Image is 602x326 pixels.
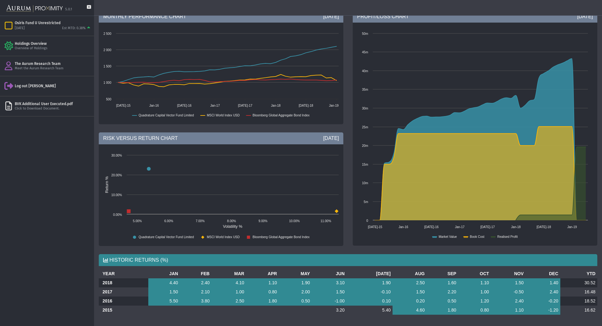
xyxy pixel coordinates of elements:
text: 30m [362,107,368,110]
text: 0.00% [113,213,122,216]
td: 2.40 [180,278,212,287]
th: YEAR [99,269,148,278]
div: Meet the Aurum Research Team [15,66,92,71]
td: 1.40 [525,278,560,287]
text: Jan-19 [567,225,577,229]
div: HISTORIC RETURNS (%) [99,254,597,266]
text: Realised Profit [497,235,518,238]
text: Jan-16 [399,225,408,229]
th: AUG [393,269,426,278]
div: Overview of Holdings [15,46,92,51]
td: 1.10 [246,278,279,287]
th: OCT [458,269,491,278]
td: -0.50 [491,287,525,297]
td: -1.20 [525,306,560,315]
text: 20m [362,144,368,147]
th: MAR [211,269,246,278]
td: 1.60 [426,278,458,287]
text: 45m [362,51,368,54]
td: 1.80 [426,306,458,315]
td: 0.10 [346,297,393,306]
div: Holdings Overview [15,41,92,46]
div: [DATE] [323,135,339,142]
text: [DATE]-16 [177,104,192,107]
text: MSCI World Index USD [207,235,240,239]
text: 7.00% [196,219,204,223]
td: 1.10 [458,278,491,287]
th: 2017 [99,287,148,297]
div: Click to Download Document. [15,106,92,111]
text: Jan-17 [455,225,465,229]
td: -1.00 [312,297,346,306]
div: The Aurum Research Team [15,61,92,66]
td: 16.62 [560,306,597,315]
th: YTD [560,269,597,278]
td: 1.50 [393,287,426,297]
text: [DATE]-18 [299,104,313,107]
th: APR [246,269,279,278]
td: 0.80 [458,306,491,315]
text: 10m [362,181,368,185]
text: 30.00% [111,154,122,157]
text: 9.00% [259,219,267,223]
td: 1.90 [279,278,312,287]
text: Jan-17 [210,104,220,107]
td: 4.60 [393,306,426,315]
div: PROFIT/LOSS CHART [353,11,597,23]
td: 30.52 [560,278,597,287]
td: 2.50 [211,297,246,306]
th: NOV [491,269,525,278]
td: 1.80 [246,297,279,306]
td: 3.80 [180,297,212,306]
th: FEB [180,269,212,278]
th: JUN [312,269,346,278]
td: 1.10 [491,306,525,315]
text: 500 [106,98,111,101]
td: 4.40 [148,278,180,287]
text: 5m [364,200,368,204]
td: 2.10 [180,287,212,297]
td: -0.10 [346,287,393,297]
td: 1.50 [491,278,525,287]
text: 20.00% [111,174,122,177]
text: MSCI World Index USD [207,114,240,117]
td: 1.90 [346,278,393,287]
img: Aurum-Proximity%20white.svg [6,2,63,16]
td: 1.20 [458,297,491,306]
th: SEP [426,269,458,278]
text: 5.00% [133,219,142,223]
td: 5.50 [148,297,180,306]
td: 0.50 [426,297,458,306]
text: 1 000 [103,81,111,84]
td: 2.20 [426,287,458,297]
div: 5.0.1 [65,7,72,12]
text: Quadrature Capital Vector Fund Limited [139,114,194,117]
td: 18.52 [560,297,597,306]
td: 3.20 [312,306,346,315]
text: [DATE]-15 [368,225,382,229]
text: 6.00% [164,219,173,223]
text: [DATE]-17 [238,104,252,107]
td: 2.50 [393,278,426,287]
text: [DATE]-18 [536,225,551,229]
text: 8.00% [227,219,236,223]
div: [DATE] [577,13,593,20]
text: 11.00% [320,219,331,223]
th: JAN [148,269,180,278]
text: Bloomberg Global Aggregate Bond Index [252,235,309,239]
th: DEC [525,269,560,278]
text: Jan-18 [271,104,281,107]
td: 0.20 [393,297,426,306]
th: 2015 [99,306,148,315]
text: [DATE]-16 [424,225,439,229]
text: 1 500 [103,65,111,68]
td: 2.00 [279,287,312,297]
text: 10.00% [111,193,122,197]
text: 50m [362,32,368,35]
td: 1.00 [458,287,491,297]
div: MONTHLY PERFORMANCE CHART [99,11,343,23]
div: [DATE] [323,13,339,20]
td: 16.48 [560,287,597,297]
text: 2 500 [103,32,111,35]
text: 10.00% [289,219,300,223]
